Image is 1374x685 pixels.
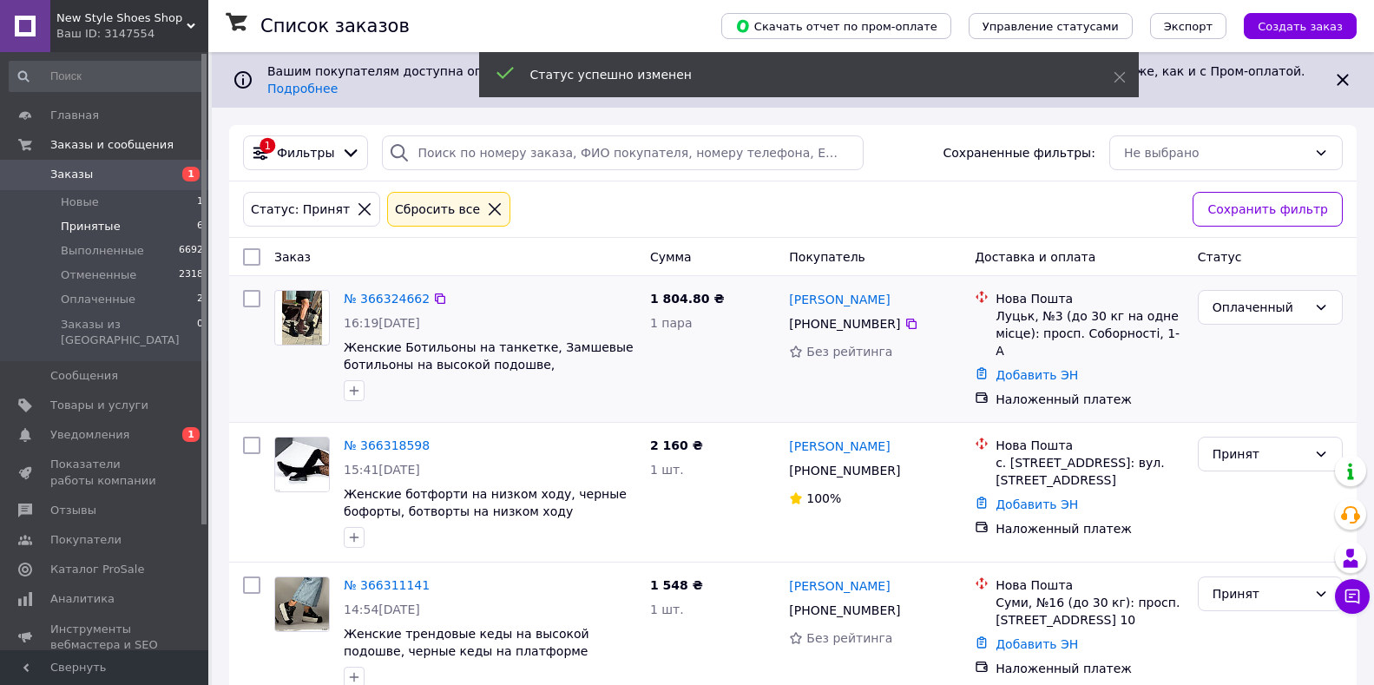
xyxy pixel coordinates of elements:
[61,317,197,348] span: Заказы из [GEOGRAPHIC_DATA]
[1150,13,1226,39] button: Экспорт
[197,194,203,210] span: 1
[996,497,1078,511] a: Добавить ЭН
[530,66,1070,83] div: Статус успешно изменен
[275,577,329,631] img: Фото товару
[274,576,330,632] a: Фото товару
[1213,298,1307,317] div: Оплаченный
[786,598,904,622] div: [PHONE_NUMBER]
[61,292,135,307] span: Оплаченные
[50,398,148,413] span: Товары и услуги
[274,290,330,346] a: Фото товару
[344,578,430,592] a: № 366311141
[996,368,1078,382] a: Добавить ЭН
[50,368,118,384] span: Сообщения
[996,660,1184,677] div: Наложенный платеж
[1258,20,1343,33] span: Создать заказ
[50,532,122,548] span: Покупатели
[260,16,410,36] h1: Список заказов
[9,61,205,92] input: Поиск
[735,18,937,34] span: Скачать отчет по пром-оплате
[996,391,1184,408] div: Наложенный платеж
[996,437,1184,454] div: Нова Пошта
[1164,20,1213,33] span: Экспорт
[344,627,589,658] a: Женские трендовые кеды на высокой подошве, черные кеды на платформе
[179,267,203,283] span: 2318
[247,200,353,219] div: Статус: Принят
[50,622,161,653] span: Инструменты вебмастера и SEO
[650,316,693,330] span: 1 пара
[344,316,420,330] span: 16:19[DATE]
[182,167,200,181] span: 1
[344,292,430,306] a: № 366324662
[806,345,892,359] span: Без рейтинга
[197,219,203,234] span: 6
[996,594,1184,629] div: Суми, №16 (до 30 кг): просп. [STREET_ADDRESS] 10
[806,631,892,645] span: Без рейтинга
[344,463,420,477] span: 15:41[DATE]
[197,292,203,307] span: 2
[56,10,187,26] span: New Style Shoes Shop
[1226,18,1357,32] a: Создать заказ
[969,13,1133,39] button: Управление статусами
[650,578,703,592] span: 1 548 ₴
[1244,13,1357,39] button: Создать заказ
[344,340,634,389] a: Женские Ботильоны на танкетке, Замшевые ботильоны на высокой подошве, Коричневые ботилоьны на пла...
[996,637,1078,651] a: Добавить ЭН
[650,463,684,477] span: 1 шт.
[50,503,96,518] span: Отзывы
[996,576,1184,594] div: Нова Пошта
[786,312,904,336] div: [PHONE_NUMBER]
[267,64,1312,96] span: Вашим покупателям доступна опция «Оплатить частями от Rozetka» на 2 платежа. Получайте новые зака...
[650,250,692,264] span: Сумма
[61,219,121,234] span: Принятые
[721,13,951,39] button: Скачать отчет по пром-оплате
[50,562,144,577] span: Каталог ProSale
[943,144,1095,161] span: Сохраненные фильтры:
[274,250,311,264] span: Заказ
[996,307,1184,359] div: Луцьк, №3 (до 30 кг на одне місце): просп. Соборності, 1-А
[1213,445,1307,464] div: Принят
[1335,579,1370,614] button: Чат с покупателем
[274,437,330,492] a: Фото товару
[996,520,1184,537] div: Наложенный платеж
[275,438,329,491] img: Фото товару
[975,250,1095,264] span: Доставка и оплата
[789,291,890,308] a: [PERSON_NAME]
[277,144,334,161] span: Фильтры
[650,438,703,452] span: 2 160 ₴
[61,267,136,283] span: Отмененные
[789,438,890,455] a: [PERSON_NAME]
[182,427,200,442] span: 1
[650,603,684,616] span: 1 шт.
[996,290,1184,307] div: Нова Пошта
[61,243,144,259] span: Выполненные
[983,20,1119,33] span: Управление статусами
[179,243,203,259] span: 6692
[789,577,890,595] a: [PERSON_NAME]
[50,137,174,153] span: Заказы и сообщения
[344,487,627,518] a: Женские ботфорти на низком ходу, черные бофорты, ботворты на низком ходу
[61,194,99,210] span: Новые
[344,438,430,452] a: № 366318598
[282,291,323,345] img: Фото товару
[1207,200,1328,219] span: Сохранить фильтр
[50,167,93,182] span: Заказы
[789,250,865,264] span: Покупатель
[391,200,483,219] div: Сбросить все
[786,458,904,483] div: [PHONE_NUMBER]
[50,457,161,488] span: Показатели работы компании
[50,427,129,443] span: Уведомления
[56,26,208,42] div: Ваш ID: 3147554
[650,292,725,306] span: 1 804.80 ₴
[1193,192,1343,227] button: Сохранить фильтр
[344,603,420,616] span: 14:54[DATE]
[1213,584,1307,603] div: Принят
[806,491,841,505] span: 100%
[1198,250,1242,264] span: Статус
[996,454,1184,489] div: с. [STREET_ADDRESS]: вул. [STREET_ADDRESS]
[197,317,203,348] span: 0
[267,82,338,96] a: Подробнее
